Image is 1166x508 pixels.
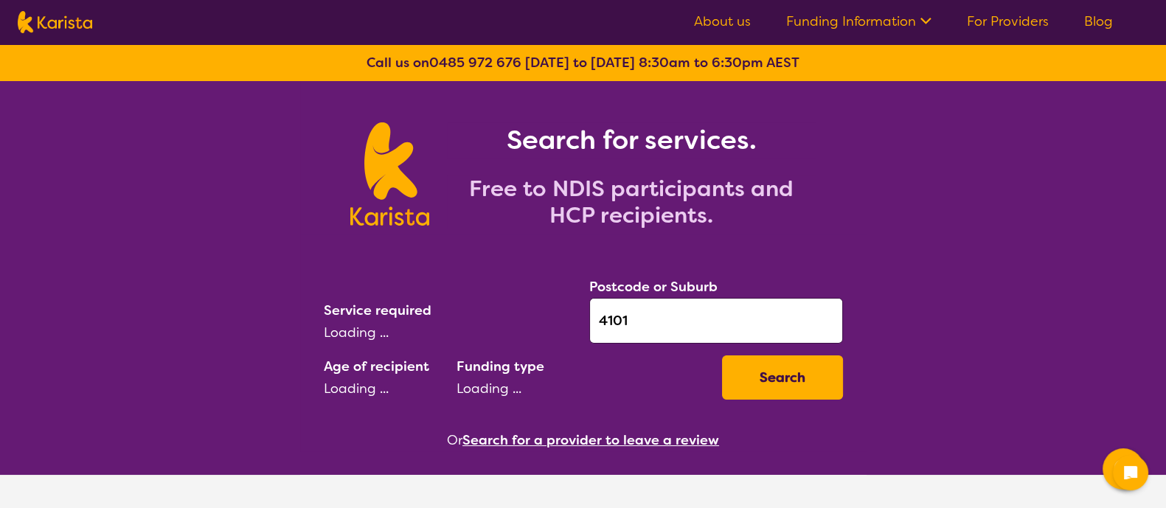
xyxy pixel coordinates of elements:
a: For Providers [967,13,1049,30]
div: Loading ... [457,377,710,400]
a: 0485 972 676 [429,54,521,72]
label: Postcode or Suburb [589,278,718,296]
a: Blog [1084,13,1113,30]
div: Loading ... [324,377,445,400]
button: Channel Menu [1103,448,1144,490]
img: Karista logo [350,122,429,226]
a: About us [694,13,751,30]
label: Age of recipient [324,358,429,375]
div: Loading ... [324,321,577,344]
label: Funding type [457,358,544,375]
button: Search for a provider to leave a review [462,429,719,451]
span: Or [447,429,462,451]
input: Type [589,298,843,344]
a: Funding Information [786,13,931,30]
h2: Free to NDIS participants and HCP recipients. [447,175,816,229]
label: Service required [324,302,431,319]
b: Call us on [DATE] to [DATE] 8:30am to 6:30pm AEST [367,54,799,72]
button: Search [722,355,843,400]
img: Karista logo [18,11,92,33]
h1: Search for services. [447,122,816,158]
